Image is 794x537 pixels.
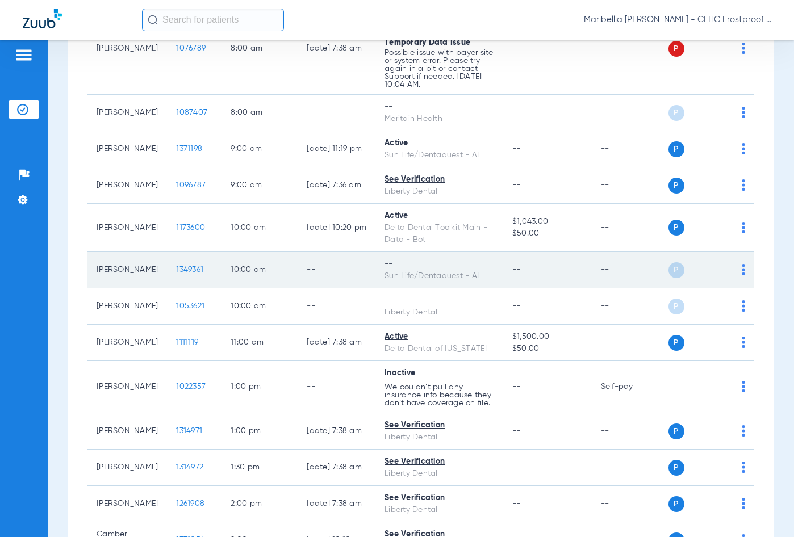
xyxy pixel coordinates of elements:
td: -- [592,204,668,252]
div: -- [385,258,494,270]
input: Search for patients [142,9,284,31]
td: 11:00 AM [222,325,298,361]
img: group-dot-blue.svg [742,425,745,437]
td: -- [298,95,375,131]
td: [PERSON_NAME] [87,288,167,325]
img: Search Icon [148,15,158,25]
div: Delta Dental Toolkit Main - Data - Bot [385,222,494,246]
div: See Verification [385,492,494,504]
td: [PERSON_NAME] [87,95,167,131]
span: P [668,335,684,351]
span: 1087407 [176,108,207,116]
div: -- [385,295,494,307]
td: 2:00 PM [222,486,298,522]
span: 1022357 [176,383,206,391]
td: 8:00 AM [222,95,298,131]
span: -- [512,145,521,153]
iframe: Chat Widget [737,483,794,537]
span: $1,500.00 [512,331,583,343]
span: -- [512,44,521,52]
span: 1053621 [176,302,204,310]
div: Liberty Dental [385,307,494,318]
img: group-dot-blue.svg [742,300,745,312]
td: -- [592,486,668,522]
td: [PERSON_NAME] [87,252,167,288]
td: [PERSON_NAME] [87,204,167,252]
div: -- [385,101,494,113]
img: group-dot-blue.svg [742,462,745,473]
img: group-dot-blue.svg [742,222,745,233]
span: 1173600 [176,224,205,232]
p: We couldn’t pull any insurance info because they don’t have coverage on file. [385,383,494,407]
span: -- [512,108,521,116]
td: 10:00 AM [222,204,298,252]
div: Meritain Health [385,113,494,125]
img: hamburger-icon [15,48,33,62]
td: [DATE] 7:36 AM [298,167,375,204]
td: -- [298,252,375,288]
p: Possible issue with payer site or system error. Please try again in a bit or contact Support if n... [385,49,494,89]
td: -- [592,252,668,288]
span: P [668,141,684,157]
td: [DATE] 7:38 AM [298,486,375,522]
span: $50.00 [512,343,583,355]
td: [PERSON_NAME] [87,413,167,450]
span: 1314971 [176,427,202,435]
td: 8:00 AM [222,3,298,95]
div: Liberty Dental [385,186,494,198]
span: P [668,105,684,121]
img: group-dot-blue.svg [742,143,745,154]
span: Temporary Data Issue [385,39,470,47]
span: 1111119 [176,338,198,346]
td: -- [592,167,668,204]
td: -- [592,3,668,95]
td: -- [592,325,668,361]
td: -- [298,361,375,413]
span: 1371198 [176,145,202,153]
span: $1,043.00 [512,216,583,228]
span: P [668,299,684,314]
div: See Verification [385,174,494,186]
td: Self-pay [592,361,668,413]
img: group-dot-blue.svg [742,381,745,392]
div: Active [385,331,494,343]
span: P [668,460,684,476]
div: Inactive [385,367,494,379]
span: P [668,423,684,439]
td: 10:00 AM [222,252,298,288]
td: -- [592,450,668,486]
span: -- [512,302,521,310]
span: 1096787 [176,181,206,189]
td: [DATE] 7:38 AM [298,450,375,486]
img: Zuub Logo [23,9,62,28]
td: [DATE] 7:38 AM [298,325,375,361]
td: -- [592,95,668,131]
div: Active [385,137,494,149]
td: -- [592,413,668,450]
td: [DATE] 7:38 AM [298,3,375,95]
img: group-dot-blue.svg [742,107,745,118]
span: P [668,496,684,512]
td: [DATE] 10:20 PM [298,204,375,252]
td: 9:00 AM [222,167,298,204]
span: P [668,220,684,236]
td: 10:00 AM [222,288,298,325]
img: group-dot-blue.svg [742,43,745,54]
span: P [668,178,684,194]
span: -- [512,383,521,391]
div: Delta Dental of [US_STATE] [385,343,494,355]
span: P [668,41,684,57]
td: 1:00 PM [222,361,298,413]
div: Liberty Dental [385,504,494,516]
img: group-dot-blue.svg [742,179,745,191]
img: group-dot-blue.svg [742,337,745,348]
span: -- [512,427,521,435]
td: -- [592,131,668,167]
span: -- [512,266,521,274]
td: 9:00 AM [222,131,298,167]
div: Active [385,210,494,222]
div: Liberty Dental [385,431,494,443]
td: [PERSON_NAME] [87,450,167,486]
span: -- [512,463,521,471]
